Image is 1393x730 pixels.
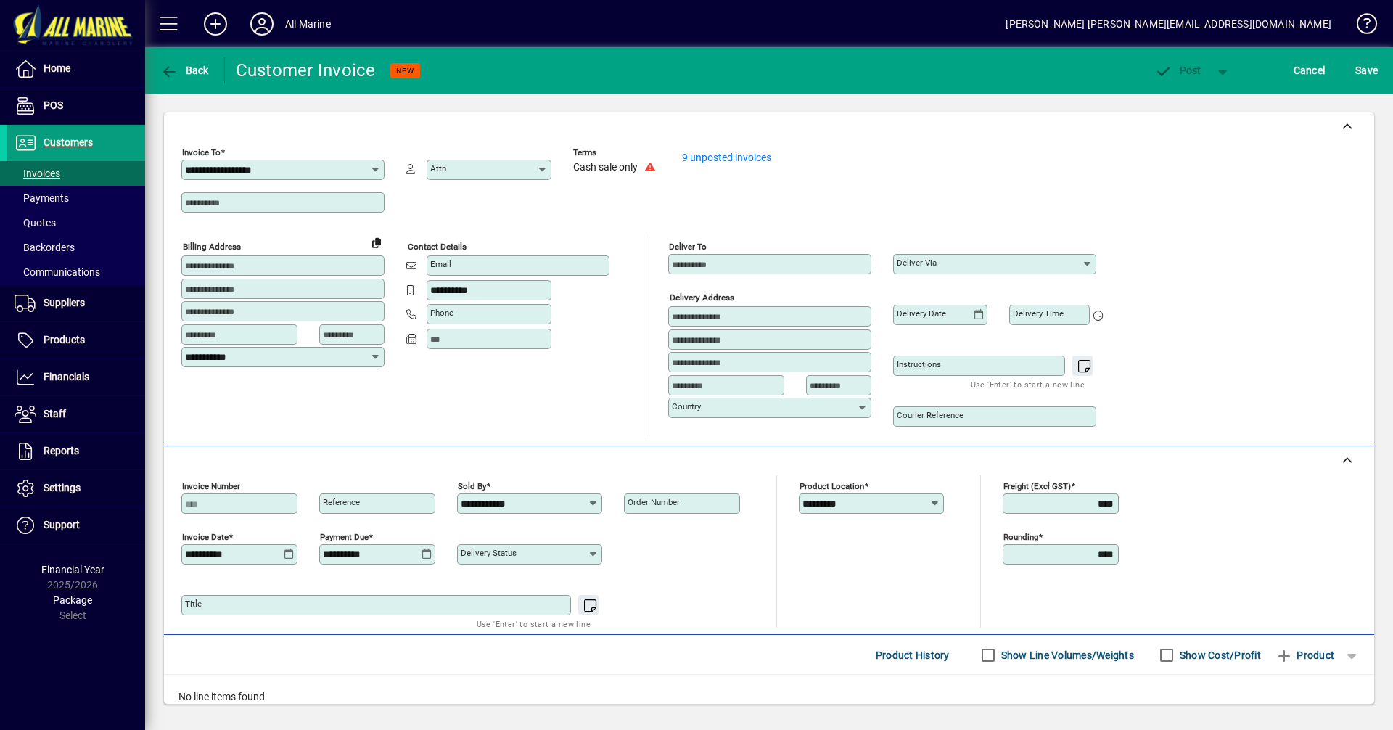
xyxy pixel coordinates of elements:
span: Cancel [1294,59,1326,82]
span: Invoices [15,168,60,179]
a: Products [7,322,145,358]
mat-label: Freight (excl GST) [1003,481,1071,491]
mat-label: Order number [628,497,680,507]
div: [PERSON_NAME] [PERSON_NAME][EMAIL_ADDRESS][DOMAIN_NAME] [1006,12,1331,36]
span: Support [44,519,80,530]
span: Financials [44,371,89,382]
span: POS [44,99,63,111]
a: Financials [7,359,145,395]
mat-label: Delivery date [897,308,946,319]
a: Reports [7,433,145,469]
mat-hint: Use 'Enter' to start a new line [477,615,591,632]
span: S [1355,65,1361,76]
span: Package [53,594,92,606]
mat-hint: Use 'Enter' to start a new line [971,376,1085,393]
span: Terms [573,148,660,157]
mat-label: Payment due [320,532,369,542]
a: Suppliers [7,285,145,321]
span: Settings [44,482,81,493]
button: Product [1268,642,1341,668]
span: Products [44,334,85,345]
span: Customers [44,136,93,148]
span: Suppliers [44,297,85,308]
label: Show Cost/Profit [1177,648,1261,663]
a: 9 unposted invoices [682,152,771,163]
a: Home [7,51,145,87]
span: Payments [15,192,69,204]
a: Quotes [7,210,145,235]
span: Staff [44,408,66,419]
div: All Marine [285,12,331,36]
span: Home [44,62,70,74]
button: Post [1147,57,1209,83]
span: Financial Year [41,564,104,575]
span: Quotes [15,217,56,229]
button: Copy to Delivery address [365,231,388,254]
span: Product [1275,644,1334,667]
a: Communications [7,260,145,284]
div: Customer Invoice [236,59,376,82]
span: NEW [396,66,414,75]
mat-label: Rounding [1003,532,1038,542]
div: No line items found [164,675,1374,719]
a: Backorders [7,235,145,260]
span: Back [160,65,209,76]
span: Reports [44,445,79,456]
a: Invoices [7,161,145,186]
span: ost [1154,65,1201,76]
mat-label: Instructions [897,359,941,369]
mat-label: Courier Reference [897,410,963,420]
a: Staff [7,396,145,432]
mat-label: Delivery status [461,548,517,558]
span: Cash sale only [573,162,638,173]
a: Settings [7,470,145,507]
mat-label: Phone [430,308,453,318]
label: Show Line Volumes/Weights [998,648,1134,663]
a: Support [7,507,145,544]
mat-label: Sold by [458,481,486,491]
mat-label: Deliver To [669,242,707,252]
a: POS [7,88,145,124]
span: ave [1355,59,1378,82]
mat-label: Product location [800,481,864,491]
span: Communications [15,266,100,278]
button: Save [1352,57,1381,83]
button: Profile [239,11,285,37]
a: Knowledge Base [1346,3,1375,50]
mat-label: Delivery time [1013,308,1064,319]
mat-label: Email [430,259,451,269]
mat-label: Invoice date [182,532,229,542]
a: Payments [7,186,145,210]
mat-label: Invoice number [182,481,240,491]
mat-label: Reference [323,497,360,507]
button: Add [192,11,239,37]
mat-label: Deliver via [897,258,937,268]
mat-label: Invoice To [182,147,221,157]
button: Cancel [1290,57,1329,83]
span: P [1180,65,1186,76]
mat-label: Country [672,401,701,411]
button: Back [157,57,213,83]
mat-label: Attn [430,163,446,173]
button: Product History [870,642,956,668]
span: Backorders [15,242,75,253]
span: Product History [876,644,950,667]
app-page-header-button: Back [145,57,225,83]
mat-label: Title [185,599,202,609]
